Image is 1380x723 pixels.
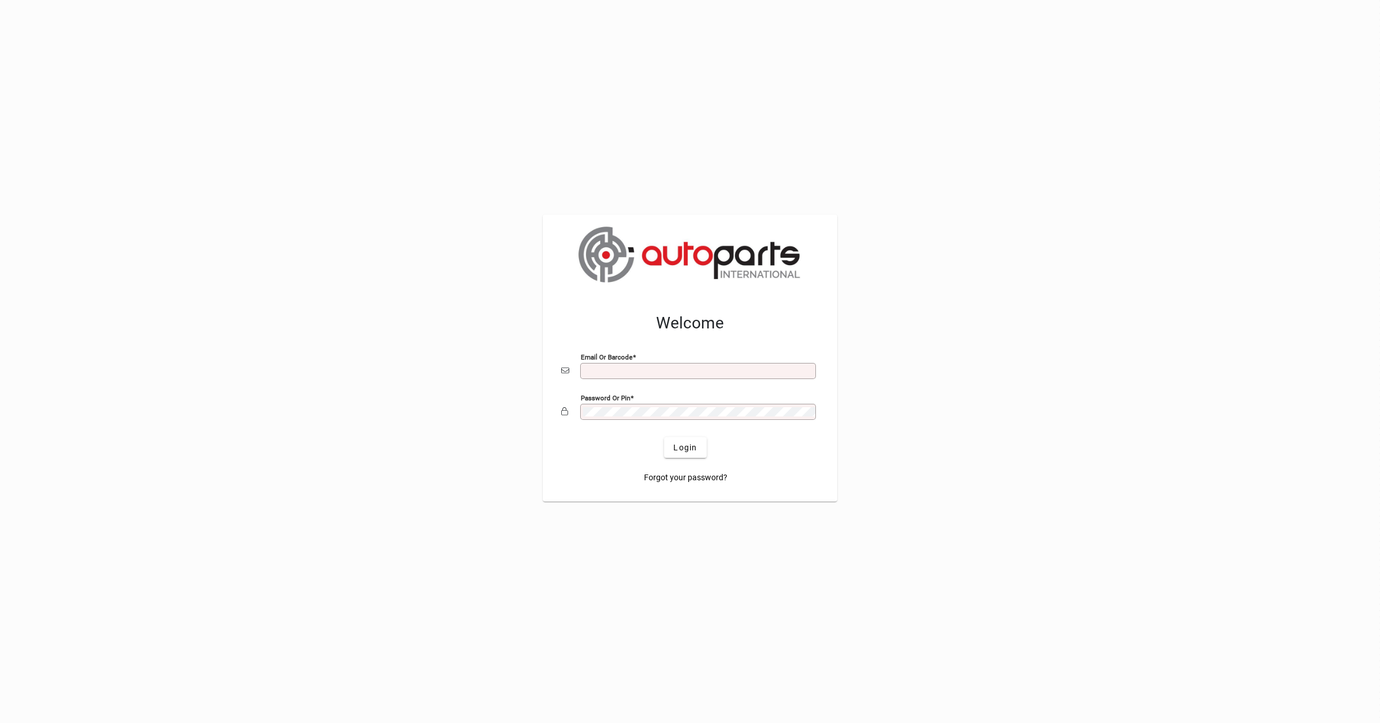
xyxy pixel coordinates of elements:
[664,437,706,458] button: Login
[561,313,819,333] h2: Welcome
[581,353,632,361] mat-label: Email or Barcode
[581,394,630,402] mat-label: Password or Pin
[639,467,732,488] a: Forgot your password?
[644,472,727,484] span: Forgot your password?
[673,442,697,454] span: Login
